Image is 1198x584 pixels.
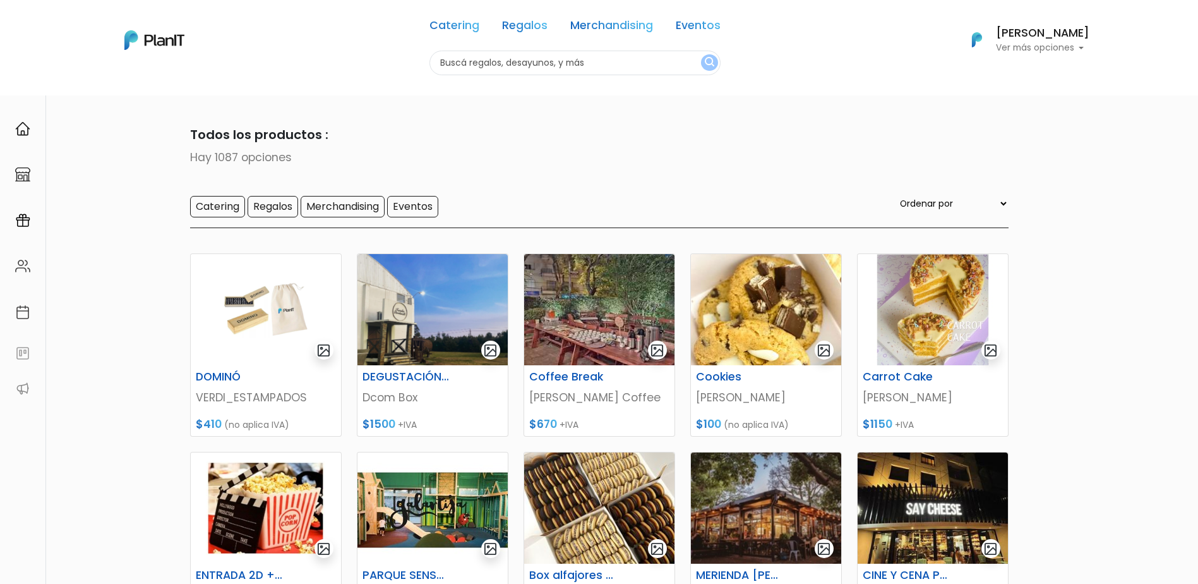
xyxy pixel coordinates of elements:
[190,196,245,217] input: Catering
[895,418,914,431] span: +IVA
[357,254,508,365] img: thumb_Captura_de_pantalla_2024-04-18_163654.png
[15,381,30,396] img: partners-52edf745621dab592f3b2c58e3bca9d71375a7ef29c3b500c9f145b62cc070d4.svg
[316,343,331,358] img: gallery-light
[529,417,557,432] span: $670
[817,542,831,556] img: gallery-light
[983,343,998,358] img: gallery-light
[15,121,30,137] img: home-e721727adea9d79c4d83392d1f703f7f8bce08238fde08b1acbfd93340b81755.svg
[524,254,674,365] img: thumb_WhatsApp_Image_2022-05-03_at_13.50.34.jpeg
[124,30,184,50] img: PlanIt Logo
[855,370,959,384] h6: Carrot Cake
[691,254,841,365] img: thumb_WhatsApp_Image_2022-09-28_at_09.29.21.jpeg
[524,253,675,437] a: gallery-light Coffee Break [PERSON_NAME] Coffee $670 +IVA
[15,305,30,320] img: calendar-87d922413cdce8b2cf7b7f5f62616a5cf9e4887200fb71536465627b3292af00.svg
[857,253,1009,437] a: gallery-light Carrot Cake [PERSON_NAME] $1150 +IVA
[398,418,417,431] span: +IVA
[15,213,30,228] img: campaigns-02234683943229c281be62815700db0a1741e53638e28bf9629b52c665b00959.svg
[429,51,721,75] input: Buscá regalos, desayunos, y más
[705,57,714,69] img: search_button-432b6d5273f82d61273b3651a40e1bd1b912527efae98b1b7a1b2c0702e16a8d.svg
[357,453,508,564] img: thumb_image__copia___copia_-Photoroom__9_.jpg
[863,389,1003,406] p: [PERSON_NAME]
[502,20,548,35] a: Regalos
[248,196,298,217] input: Regalos
[570,20,653,35] a: Merchandising
[188,569,292,582] h6: ENTRADA 2D + POP + REFRESCO
[483,343,498,358] img: gallery-light
[955,23,1089,56] button: PlanIt Logo [PERSON_NAME] Ver más opciones
[524,453,674,564] img: thumb_WhatsApp_Image_2022-09-28_at_09.25.56.jpeg
[190,125,1009,144] p: Todos los productos :
[316,542,331,556] img: gallery-light
[190,149,1009,166] p: Hay 1087 opciones
[191,254,341,365] img: thumb_Dise%C3%B1o_sin_t%C3%ADtulo__96_.png
[650,542,664,556] img: gallery-light
[676,20,721,35] a: Eventos
[224,418,289,431] span: (no aplica IVA)
[355,370,458,384] h6: DEGUSTACIÓN BODEGA
[696,417,721,432] span: $100
[863,417,892,432] span: $1150
[355,569,458,582] h6: PARQUE SENSORIAL LAGARTIJA
[560,418,578,431] span: +IVA
[15,259,30,274] img: people-662611757002400ad9ed0e3c099ab2801c6687ba6c219adb57efc949bc21e19d.svg
[817,343,831,358] img: gallery-light
[529,389,669,406] p: [PERSON_NAME] Coffee
[696,389,836,406] p: [PERSON_NAME]
[196,417,222,432] span: $410
[191,453,341,564] img: thumb_image__copia___copia_-Photoroom__6_.jpg
[691,453,841,564] img: thumb_6349CFF3-484F-4BCD-9940-78224EC48F4B.jpeg
[522,569,625,582] h6: Box alfajores para compartir
[688,569,792,582] h6: MERIENDA [PERSON_NAME] CAFÉ
[196,389,336,406] p: VERDI_ESTAMPADOS
[983,542,998,556] img: gallery-light
[15,167,30,182] img: marketplace-4ceaa7011d94191e9ded77b95e3339b90024bf715f7c57f8cf31f2d8c509eaba.svg
[362,417,395,432] span: $1500
[362,389,503,406] p: Dcom Box
[429,20,479,35] a: Catering
[858,254,1008,365] img: thumb_WhatsApp_Image_2023-11-27_at_15.39.20.jpg
[15,346,30,361] img: feedback-78b5a0c8f98aac82b08bfc38622c3050aee476f2c9584af64705fc4e61158814.svg
[190,253,342,437] a: gallery-light DOMINÓ VERDI_ESTAMPADOS $410 (no aplica IVA)
[724,418,789,431] span: (no aplica IVA)
[996,44,1089,52] p: Ver más opciones
[650,343,664,358] img: gallery-light
[188,370,292,384] h6: DOMINÓ
[522,370,625,384] h6: Coffee Break
[963,26,991,54] img: PlanIt Logo
[858,453,1008,564] img: thumb_WhatsApp_Image_2024-05-31_at_10.12.15.jpeg
[483,542,498,556] img: gallery-light
[690,253,842,437] a: gallery-light Cookies [PERSON_NAME] $100 (no aplica IVA)
[855,569,959,582] h6: CINE Y CENA PARA 2
[996,28,1089,39] h6: [PERSON_NAME]
[688,370,792,384] h6: Cookies
[387,196,438,217] input: Eventos
[301,196,385,217] input: Merchandising
[357,253,508,437] a: gallery-light DEGUSTACIÓN BODEGA Dcom Box $1500 +IVA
